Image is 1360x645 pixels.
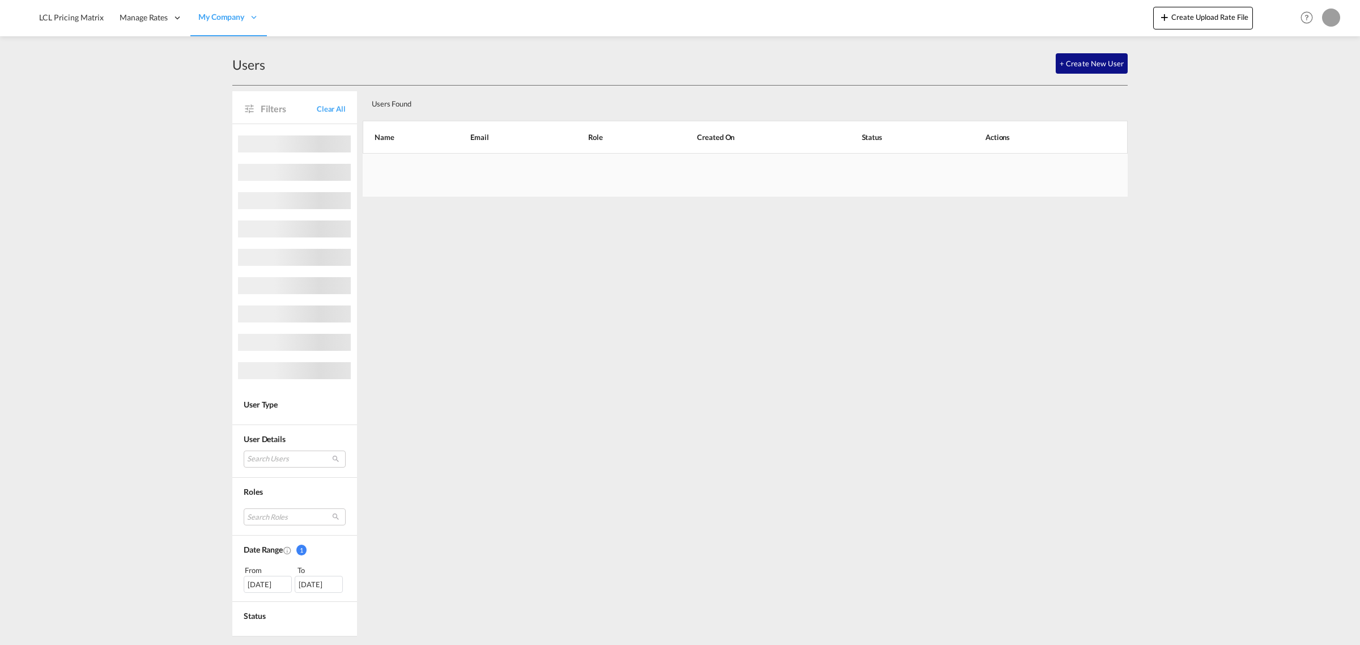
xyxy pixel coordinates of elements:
[1297,8,1316,27] span: Help
[283,546,292,555] md-icon: Created On
[367,90,1048,113] div: Users Found
[296,565,346,576] div: To
[295,576,343,593] div: [DATE]
[560,121,669,154] th: Role
[957,121,1128,154] th: Actions
[1153,7,1253,29] button: icon-plus 400-fgCreate Upload Rate File
[244,565,294,576] div: From
[669,121,833,154] th: Created On
[261,103,317,115] span: Filters
[120,12,168,23] span: Manage Rates
[1056,53,1128,74] button: + Create New User
[244,400,278,409] span: User Type
[244,565,346,593] span: From To [DATE][DATE]
[244,487,263,497] span: Roles
[39,12,104,22] span: LCL Pricing Matrix
[1297,8,1322,28] div: Help
[296,545,307,555] span: 1
[232,56,265,74] div: Users
[244,611,265,621] span: Status
[244,434,286,444] span: User Details
[442,121,559,154] th: Email
[363,121,442,154] th: Name
[244,576,292,593] div: [DATE]
[834,121,957,154] th: Status
[244,545,283,554] span: Date Range
[198,11,244,23] span: My Company
[1158,10,1171,24] md-icon: icon-plus 400-fg
[317,104,346,114] span: Clear All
